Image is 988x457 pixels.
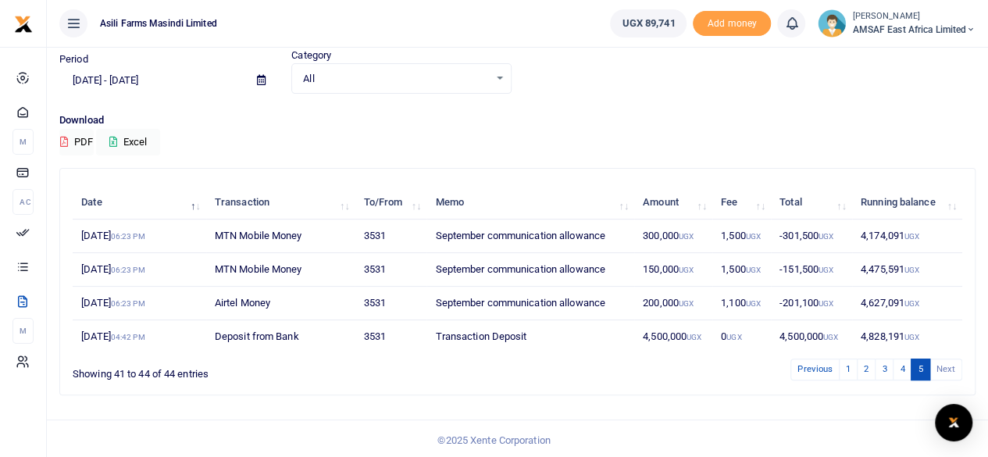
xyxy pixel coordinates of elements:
button: Excel [96,129,160,155]
td: 1,500 [712,253,771,287]
td: [DATE] [73,320,206,353]
td: 4,828,191 [852,320,962,353]
span: Add money [693,11,771,37]
th: Amount: activate to sort column ascending [634,186,712,220]
small: UGX [904,266,919,274]
label: Category [291,48,331,63]
small: 04:42 PM [111,333,145,341]
small: UGX [679,266,694,274]
td: [DATE] [73,220,206,253]
small: UGX [746,299,761,308]
th: Transaction: activate to sort column ascending [206,186,355,220]
td: 150,000 [634,253,712,287]
td: 4,475,591 [852,253,962,287]
small: UGX [819,299,833,308]
small: UGX [687,333,701,341]
small: [PERSON_NAME] [852,10,976,23]
small: UGX [746,266,761,274]
img: logo-small [14,15,33,34]
small: UGX [904,333,919,341]
th: Total: activate to sort column ascending [771,186,852,220]
td: MTN Mobile Money [206,253,355,287]
small: UGX [823,333,838,341]
li: Wallet ballance [604,9,693,37]
td: -201,100 [771,287,852,320]
p: Download [59,112,976,129]
td: Transaction Deposit [426,320,634,353]
small: 06:23 PM [111,266,145,274]
td: 3531 [355,220,426,253]
td: MTN Mobile Money [206,220,355,253]
span: Asili Farms Masindi Limited [94,16,223,30]
td: 4,500,000 [634,320,712,353]
small: UGX [746,232,761,241]
a: UGX 89,741 [610,9,687,37]
a: 4 [893,359,911,380]
td: [DATE] [73,287,206,320]
input: select period [59,67,244,94]
td: 1,500 [712,220,771,253]
td: -301,500 [771,220,852,253]
td: 4,500,000 [771,320,852,353]
td: 4,627,091 [852,287,962,320]
small: UGX [904,232,919,241]
a: 5 [911,359,929,380]
small: UGX [679,232,694,241]
li: Ac [12,189,34,215]
span: AMSAF East Africa Limited [852,23,976,37]
small: UGX [679,299,694,308]
th: To/From: activate to sort column ascending [355,186,426,220]
label: Period [59,52,88,67]
td: 200,000 [634,287,712,320]
li: M [12,129,34,155]
small: UGX [904,299,919,308]
span: All [303,71,488,87]
a: logo-small logo-large logo-large [14,17,33,29]
td: September communication allowance [426,287,634,320]
div: Showing 41 to 44 of 44 entries [73,357,437,381]
a: 1 [839,359,858,380]
td: 3531 [355,320,426,353]
a: 3 [875,359,893,380]
td: Airtel Money [206,287,355,320]
td: -151,500 [771,253,852,287]
td: 3531 [355,253,426,287]
td: September communication allowance [426,220,634,253]
a: profile-user [PERSON_NAME] AMSAF East Africa Limited [818,9,976,37]
span: UGX 89,741 [622,16,675,31]
li: Toup your wallet [693,11,771,37]
td: 0 [712,320,771,353]
img: profile-user [818,9,846,37]
a: 2 [857,359,876,380]
th: Fee: activate to sort column ascending [712,186,771,220]
small: 06:23 PM [111,299,145,308]
div: Open Intercom Messenger [935,404,972,441]
th: Memo: activate to sort column ascending [426,186,634,220]
a: Add money [693,16,771,28]
a: Previous [790,359,840,380]
td: Deposit from Bank [206,320,355,353]
td: 4,174,091 [852,220,962,253]
th: Running balance: activate to sort column ascending [852,186,962,220]
small: UGX [819,266,833,274]
small: 06:23 PM [111,232,145,241]
li: M [12,318,34,344]
small: UGX [726,333,741,341]
small: UGX [819,232,833,241]
td: September communication allowance [426,253,634,287]
td: 300,000 [634,220,712,253]
button: PDF [59,129,94,155]
td: 1,100 [712,287,771,320]
td: 3531 [355,287,426,320]
td: [DATE] [73,253,206,287]
th: Date: activate to sort column descending [73,186,206,220]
